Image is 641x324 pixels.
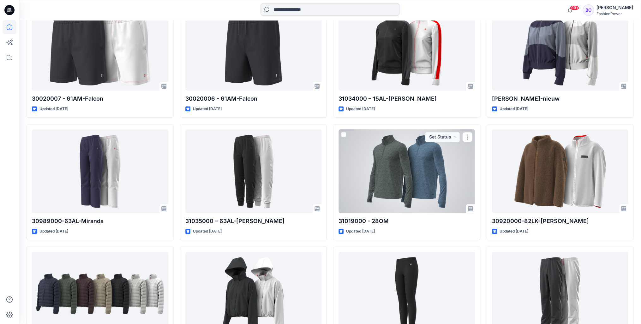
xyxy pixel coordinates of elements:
[596,4,633,11] div: [PERSON_NAME]
[193,228,222,235] p: Updated [DATE]
[346,228,375,235] p: Updated [DATE]
[492,129,628,213] a: 30920000-82LK-Carmen
[32,129,168,213] a: 30989000-63AL-Miranda
[185,129,322,213] a: 31035000 – 63AL-Molly
[500,228,528,235] p: Updated [DATE]
[492,7,628,91] a: Lina-nieuw
[185,94,322,103] p: 30020006 - 61AM-Falcon
[596,11,633,16] div: FashionPower
[338,129,475,213] a: 31019000 - 28OM
[32,7,168,91] a: 30020007 - 61AM-Falcon
[185,217,322,226] p: 31035000 – 63AL-[PERSON_NAME]
[32,94,168,103] p: 30020007 - 61AM-Falcon
[193,106,222,112] p: Updated [DATE]
[338,217,475,226] p: 31019000 - 28OM
[492,217,628,226] p: 30920000-82LK-[PERSON_NAME]
[338,7,475,91] a: 31034000 – 15AL-Molly
[32,217,168,226] p: 30989000-63AL-Miranda
[583,4,594,16] div: BC
[492,94,628,103] p: [PERSON_NAME]-nieuw
[570,5,579,10] span: 99+
[338,94,475,103] p: 31034000 – 15AL-[PERSON_NAME]
[346,106,375,112] p: Updated [DATE]
[39,228,68,235] p: Updated [DATE]
[39,106,68,112] p: Updated [DATE]
[185,7,322,91] a: 30020006 - 61AM-Falcon
[500,106,528,112] p: Updated [DATE]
